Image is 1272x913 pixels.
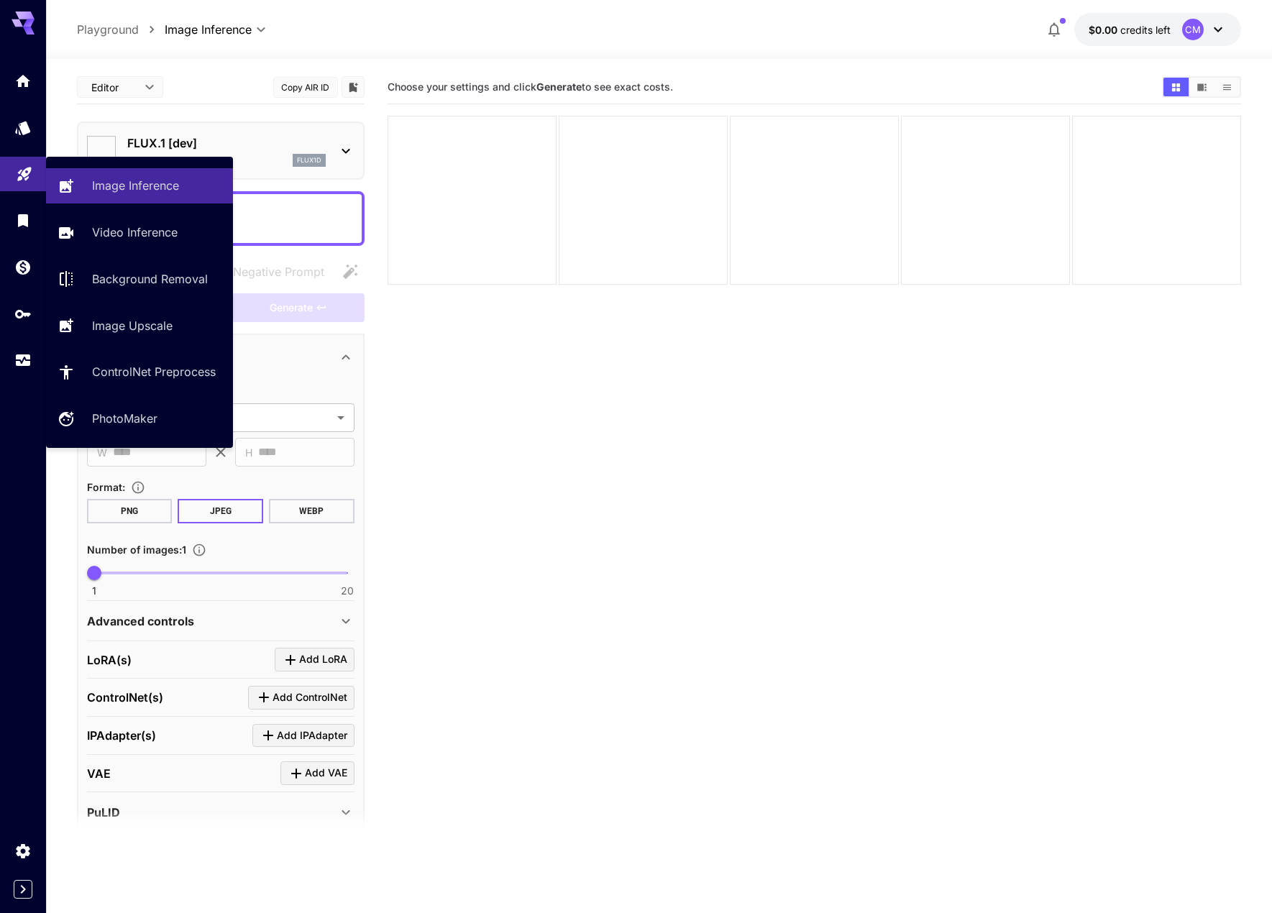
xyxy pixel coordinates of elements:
span: Format : [87,481,125,493]
button: $0.00 [1074,13,1241,46]
p: ControlNet Preprocess [92,363,216,380]
p: Image Upscale [92,317,173,334]
button: Show images in grid view [1163,78,1189,96]
span: Editor [91,80,136,95]
div: $0.00 [1089,22,1171,37]
span: 1 [92,584,96,598]
button: Copy AIR ID [273,77,338,98]
button: Choose the file format for the output image. [125,480,151,495]
span: H [245,444,252,461]
span: credits left [1120,24,1171,36]
button: PNG [87,499,173,523]
nav: breadcrumb [77,21,165,38]
span: $0.00 [1089,24,1120,36]
span: Negative prompts are not compatible with the selected model. [204,262,336,280]
a: Video Inference [46,215,233,250]
a: PhotoMaker [46,401,233,436]
span: 20 [341,584,354,598]
p: Playground [77,21,139,38]
div: Wallet [14,258,32,276]
p: Image Inference [92,177,179,194]
span: Number of images : 1 [87,543,186,556]
div: Show images in grid viewShow images in video viewShow images in list view [1162,76,1241,98]
a: Image Inference [46,168,233,203]
a: ControlNet Preprocess [46,354,233,390]
div: Home [14,72,32,90]
div: Settings [14,842,32,860]
span: Add IPAdapter [277,727,347,745]
button: Expand sidebar [14,880,32,899]
div: Library [14,211,32,229]
button: Show images in list view [1214,78,1240,96]
div: Usage [14,352,32,370]
button: Add to library [347,78,360,96]
span: Image Inference [165,21,252,38]
button: Specify how many images to generate in a single request. Each image generation will be charged se... [186,543,212,557]
b: Generate [536,81,582,93]
button: Click to add ControlNet [248,686,354,710]
button: Click to add LoRA [275,648,354,671]
div: Playground [16,161,33,179]
button: Click to add VAE [280,761,354,785]
button: Show images in video view [1189,78,1214,96]
p: FLUX.1 [dev] [127,134,326,152]
span: Choose your settings and click to see exact costs. [388,81,673,93]
p: Background Removal [92,270,208,288]
span: Add LoRA [299,651,347,669]
span: W [97,444,107,461]
p: Video Inference [92,224,178,241]
p: VAE [87,765,111,782]
a: Image Upscale [46,308,233,343]
p: PhotoMaker [92,410,157,427]
p: ControlNet(s) [87,689,163,706]
button: Click to add IPAdapter [252,724,354,748]
button: WEBP [269,499,354,523]
p: flux1d [297,155,321,165]
p: PuLID [87,804,120,821]
button: JPEG [178,499,263,523]
div: CM [1182,19,1204,40]
span: Add VAE [305,764,347,782]
a: Background Removal [46,262,233,297]
p: IPAdapter(s) [87,727,156,744]
p: Advanced controls [87,613,194,630]
p: LoRA(s) [87,651,132,669]
div: API Keys [14,305,32,323]
span: Add ControlNet [273,689,347,707]
div: Models [14,119,32,137]
span: Negative Prompt [233,263,324,280]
